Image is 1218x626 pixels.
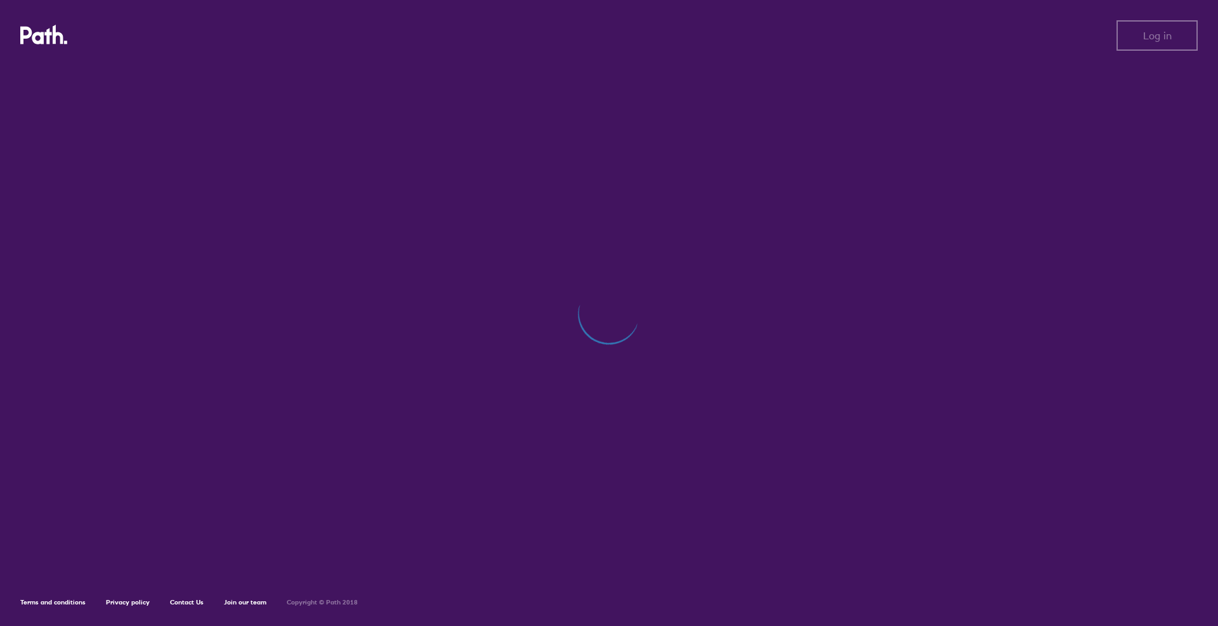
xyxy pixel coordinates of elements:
[170,598,204,606] a: Contact Us
[287,599,358,606] h6: Copyright © Path 2018
[1143,30,1172,41] span: Log in
[224,598,266,606] a: Join our team
[20,598,86,606] a: Terms and conditions
[1116,20,1198,51] button: Log in
[106,598,150,606] a: Privacy policy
